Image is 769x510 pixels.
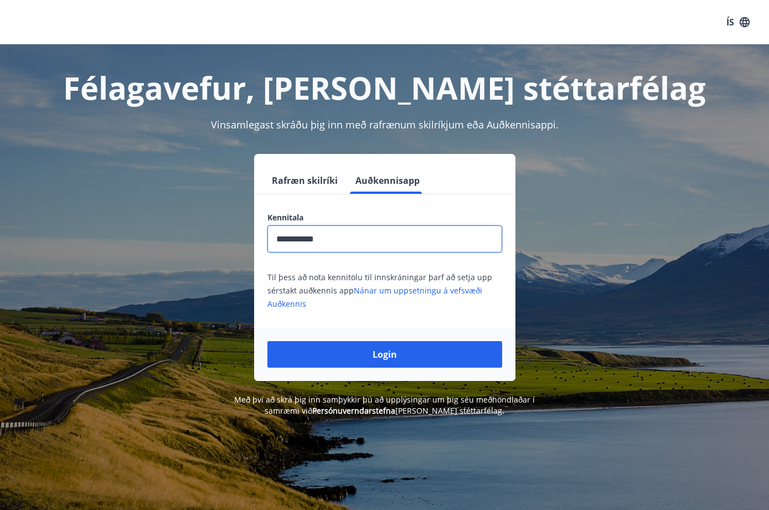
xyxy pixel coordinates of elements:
[267,212,502,223] label: Kennitala
[267,285,482,309] a: Nánar um uppsetningu á vefsvæði Auðkennis
[720,12,756,32] button: ÍS
[234,394,535,416] span: Með því að skrá þig inn samþykkir þú að upplýsingar um þig séu meðhöndlaðar í samræmi við [PERSON...
[351,167,424,194] button: Auðkennisapp
[312,405,395,416] a: Persónuverndarstefna
[211,118,559,131] span: Vinsamlegast skráðu þig inn með rafrænum skilríkjum eða Auðkennisappi.
[267,272,492,309] span: Til þess að nota kennitölu til innskráningar þarf að setja upp sérstakt auðkennis app
[13,66,756,109] h1: Félagavefur, [PERSON_NAME] stéttarfélag
[267,167,342,194] button: Rafræn skilríki
[267,341,502,368] button: Login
